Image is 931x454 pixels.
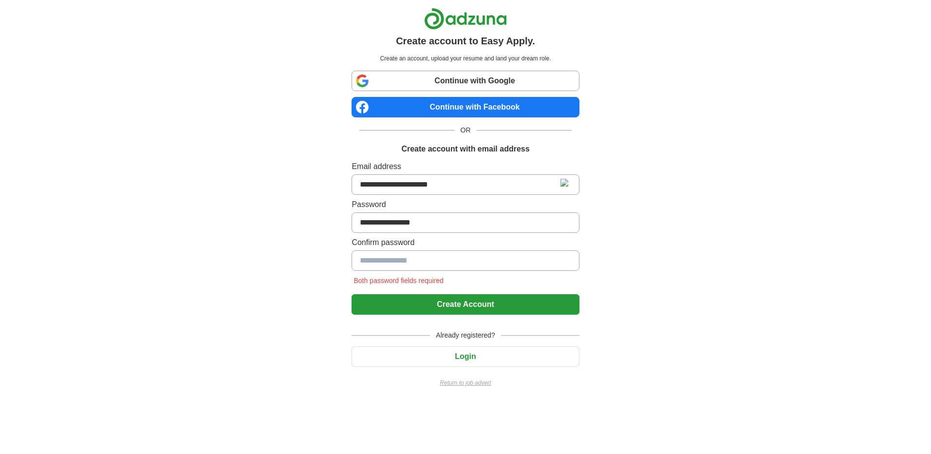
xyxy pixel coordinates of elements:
p: Create an account, upload your resume and land your dream role. [354,54,577,63]
img: productIconColored.f2433d9a.svg [560,179,572,190]
h1: Create account with email address [401,143,529,155]
a: Return to job advert [352,378,579,387]
a: Continue with Google [352,71,579,91]
h1: Create account to Easy Apply. [396,34,535,48]
button: Create Account [352,294,579,315]
label: Password [352,199,579,210]
a: Login [352,352,579,360]
img: Adzuna logo [424,8,507,30]
span: Already registered? [430,330,501,340]
span: Both password fields required [352,277,445,284]
button: Login [352,346,579,367]
label: Confirm password [352,237,579,248]
span: OR [455,125,477,135]
label: Email address [352,161,579,172]
a: Continue with Facebook [352,97,579,117]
